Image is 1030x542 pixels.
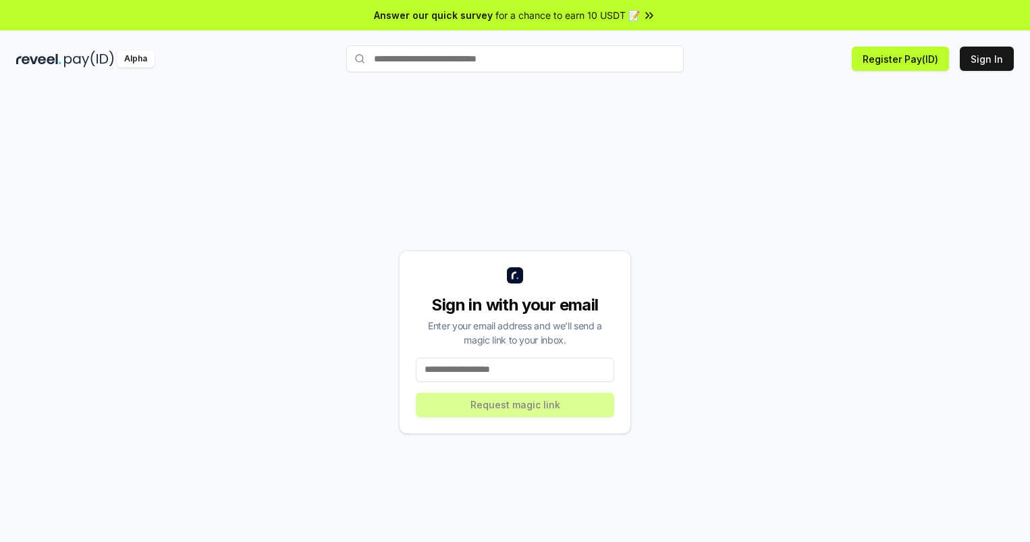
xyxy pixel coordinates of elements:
span: for a chance to earn 10 USDT 📝 [495,8,640,22]
button: Register Pay(ID) [852,47,949,71]
div: Alpha [117,51,155,67]
img: reveel_dark [16,51,61,67]
div: Enter your email address and we’ll send a magic link to your inbox. [416,319,614,347]
img: logo_small [507,267,523,283]
div: Sign in with your email [416,294,614,316]
img: pay_id [64,51,114,67]
button: Sign In [960,47,1014,71]
span: Answer our quick survey [374,8,493,22]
